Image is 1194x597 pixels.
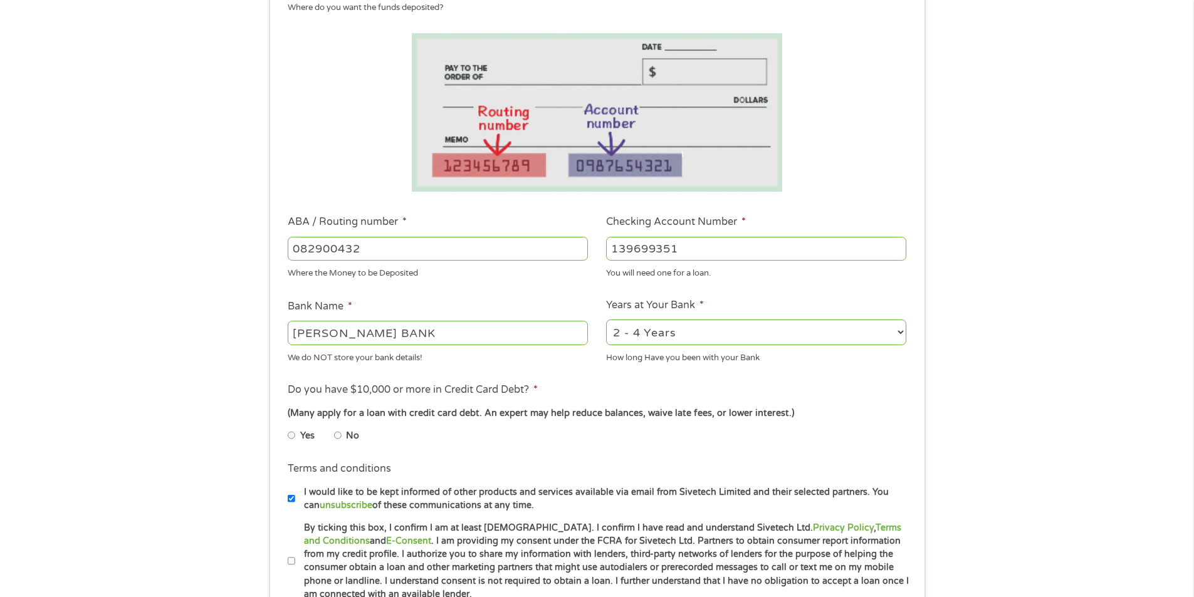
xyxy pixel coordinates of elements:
[320,500,372,511] a: unsubscribe
[288,215,407,229] label: ABA / Routing number
[288,263,588,280] div: Where the Money to be Deposited
[606,237,906,261] input: 345634636
[606,299,704,312] label: Years at Your Bank
[606,263,906,280] div: You will need one for a loan.
[288,2,897,14] div: Where do you want the funds deposited?
[288,383,538,397] label: Do you have $10,000 or more in Credit Card Debt?
[288,300,352,313] label: Bank Name
[346,429,359,443] label: No
[288,407,906,420] div: (Many apply for a loan with credit card debt. An expert may help reduce balances, waive late fees...
[295,485,910,512] label: I would like to be kept informed of other products and services available via email from Sivetech...
[288,462,391,475] label: Terms and conditions
[304,522,901,546] a: Terms and Conditions
[606,347,906,364] div: How long Have you been with your Bank
[606,215,746,229] label: Checking Account Number
[386,536,431,546] a: E-Consent
[813,522,874,533] a: Privacy Policy
[300,429,315,443] label: Yes
[288,347,588,364] div: We do NOT store your bank details!
[288,237,588,261] input: 263177916
[412,33,783,192] img: Routing number location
